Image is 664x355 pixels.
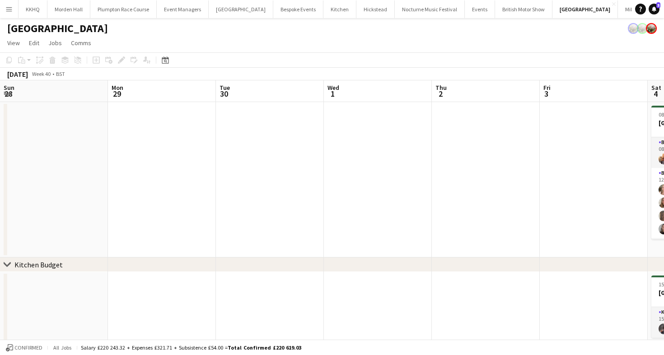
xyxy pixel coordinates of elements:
span: Edit [29,39,39,47]
button: Events [465,0,495,18]
span: 5 [656,2,660,8]
button: Morden Hall [47,0,90,18]
div: BST [56,70,65,77]
button: Bespoke Events [273,0,323,18]
button: British Motor Show [495,0,552,18]
span: 3 [542,89,551,99]
span: Comms [71,39,91,47]
span: 28 [2,89,14,99]
span: View [7,39,20,47]
button: Confirmed [5,343,44,353]
a: 5 [649,4,659,14]
span: Sat [651,84,661,92]
button: KKHQ [19,0,47,18]
span: Total Confirmed £220 619.03 [228,344,301,351]
span: Wed [327,84,339,92]
span: Mon [112,84,123,92]
button: Event Managers [157,0,209,18]
app-user-avatar: Staffing Manager [646,23,657,34]
span: Tue [220,84,230,92]
div: Salary £220 243.32 + Expenses £321.71 + Subsistence £54.00 = [81,344,301,351]
div: [DATE] [7,70,28,79]
a: Comms [67,37,95,49]
span: 30 [218,89,230,99]
button: Kitchen [323,0,356,18]
span: Confirmed [14,345,42,351]
span: 1 [326,89,339,99]
button: Nocturne Music Festival [395,0,465,18]
button: [GEOGRAPHIC_DATA] [209,0,273,18]
span: Jobs [48,39,62,47]
span: 4 [650,89,661,99]
a: View [4,37,23,49]
span: 29 [110,89,123,99]
span: All jobs [51,344,73,351]
a: Edit [25,37,43,49]
span: Week 40 [30,70,52,77]
h1: [GEOGRAPHIC_DATA] [7,22,108,35]
app-user-avatar: Staffing Manager [628,23,639,34]
app-user-avatar: Staffing Manager [637,23,648,34]
button: Hickstead [356,0,395,18]
span: Fri [543,84,551,92]
span: Thu [435,84,447,92]
span: Sun [4,84,14,92]
a: Jobs [45,37,65,49]
button: [GEOGRAPHIC_DATA] [552,0,618,18]
span: 2 [434,89,447,99]
button: Plumpton Race Course [90,0,157,18]
div: Kitchen Budget [14,260,63,269]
